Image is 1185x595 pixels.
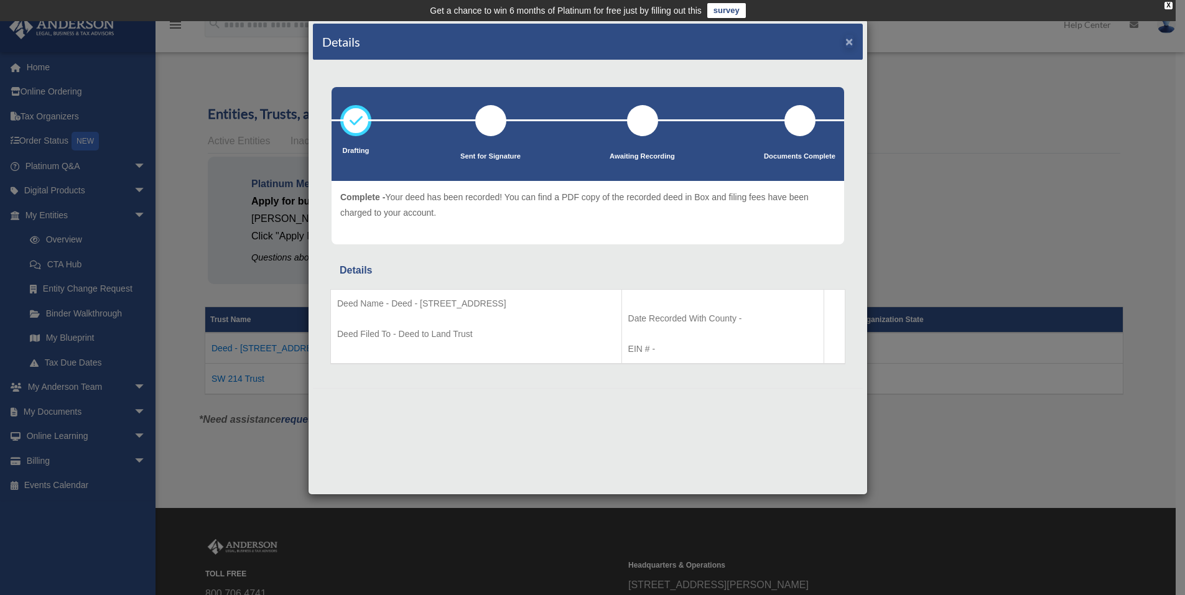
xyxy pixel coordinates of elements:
div: Get a chance to win 6 months of Platinum for free just by filling out this [430,3,702,18]
p: Awaiting Recording [610,150,675,163]
a: survey [707,3,746,18]
p: Sent for Signature [460,150,521,163]
div: Details [340,262,836,279]
p: Deed Filed To - Deed to Land Trust [337,326,615,342]
p: EIN # - [628,341,818,357]
p: Drafting [340,145,371,157]
p: Date Recorded With County - [628,311,818,326]
span: Complete - [340,192,385,202]
h4: Details [322,33,360,50]
p: Your deed has been recorded! You can find a PDF copy of the recorded deed in Box and filing fees ... [340,190,835,220]
button: × [845,35,853,48]
div: close [1164,2,1173,9]
p: Deed Name - Deed - [STREET_ADDRESS] [337,296,615,311]
p: Documents Complete [764,150,835,163]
